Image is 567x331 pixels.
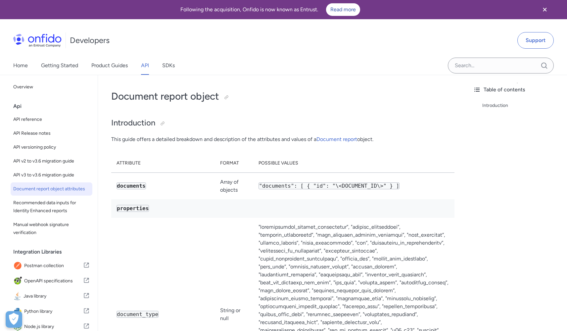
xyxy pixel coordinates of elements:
span: Overview [13,83,90,91]
a: Overview [11,80,92,94]
span: API versioning policy [13,143,90,151]
div: Table of contents [473,86,562,94]
a: IconPython libraryPython library [11,304,92,319]
th: Format [215,154,253,173]
a: SDKs [162,56,175,75]
a: API v3 to v3.6 migration guide [11,168,92,182]
input: Onfido search input field [448,58,554,73]
img: Onfido Logo [13,34,62,47]
a: IconOpenAPI specificationsOpenAPI specifications [11,274,92,288]
h1: Developers [70,35,110,46]
a: IconJava libraryJava library [11,289,92,304]
h1: Document report object [111,90,454,103]
td: Array of objects [215,172,253,199]
a: Recommended data inputs for Identity Enhanced reports [11,196,92,217]
div: Api [13,100,95,113]
a: API reference [11,113,92,126]
span: Recommended data inputs for Identity Enhanced reports [13,199,90,215]
img: IconJava library [13,292,24,301]
a: Home [13,56,28,75]
a: Introduction [482,102,562,110]
a: API [141,56,149,75]
svg: Close banner [541,6,549,14]
div: Cookie Preferences [6,311,22,328]
a: Document report object attributes [11,182,92,196]
a: API v2 to v3.6 migration guide [11,155,92,168]
div: Following the acquisition, Onfido is now known as Entrust. [8,3,533,16]
a: Document report [316,136,357,142]
a: Product Guides [91,56,128,75]
th: Attribute [111,154,215,173]
a: Read more [326,3,360,16]
span: Python library [24,307,83,316]
img: IconOpenAPI specifications [13,276,24,286]
span: Postman collection [24,261,83,270]
span: API reference [13,116,90,123]
code: properties [117,205,149,212]
a: Support [517,32,554,49]
a: API Release notes [11,127,92,140]
span: Document report object attributes [13,185,90,193]
a: Getting Started [41,56,78,75]
code: "documents": [ { "id": "\<DOCUMENT_ID\>" } ] [259,182,400,189]
a: Manual webhook signature verification [11,218,92,239]
img: IconPython library [13,307,24,316]
img: IconPostman collection [13,261,24,270]
code: documents [117,182,146,189]
div: Integration Libraries [13,245,95,259]
a: API versioning policy [11,141,92,154]
a: IconPostman collectionPostman collection [11,259,92,273]
span: API v3 to v3.6 migration guide [13,171,90,179]
p: This guide offers a detailed breakdown and description of the attributes and values of a object. [111,135,454,143]
span: API v2 to v3.6 migration guide [13,157,90,165]
span: Manual webhook signature verification [13,221,90,237]
button: Close banner [533,1,557,18]
span: API Release notes [13,129,90,137]
button: Open Preferences [6,311,22,328]
span: OpenAPI specifications [24,276,83,286]
code: document_type [117,311,159,318]
span: Java library [24,292,83,301]
h2: Introduction [111,118,454,129]
th: Possible values [253,154,454,173]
